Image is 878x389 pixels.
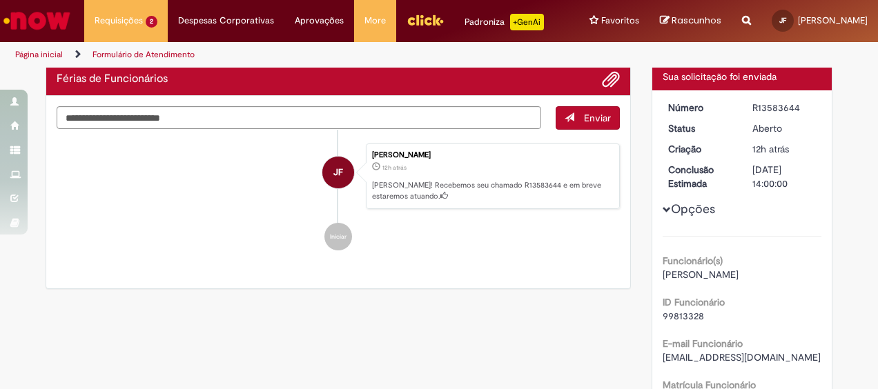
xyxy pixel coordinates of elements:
span: [PERSON_NAME] [663,268,739,281]
span: Sua solicitação foi enviada [663,70,777,83]
a: Rascunhos [660,14,721,28]
dt: Criação [658,142,743,156]
div: Padroniza [465,14,544,30]
a: Página inicial [15,49,63,60]
img: ServiceNow [1,7,72,34]
span: 99813328 [663,310,704,322]
span: Favoritos [601,14,639,28]
ul: Trilhas de página [10,42,575,68]
p: [PERSON_NAME]! Recebemos seu chamado R13583644 e em breve estaremos atuando. [372,180,612,201]
span: Despesas Corporativas [178,14,274,28]
span: 2 [146,16,157,28]
span: [PERSON_NAME] [798,14,868,26]
dt: Status [658,121,743,135]
button: Adicionar anexos [602,70,620,88]
time: 30/09/2025 19:42:12 [752,143,789,155]
span: More [364,14,386,28]
span: 12h atrás [382,163,407,172]
span: Requisições [95,14,143,28]
p: +GenAi [510,14,544,30]
dt: Conclusão Estimada [658,163,743,190]
h2: Férias de Funcionários Histórico de tíquete [57,73,168,86]
b: E-mail Funcionário [663,337,743,350]
button: Enviar [556,106,620,130]
div: 30/09/2025 19:42:12 [752,142,817,156]
span: 12h atrás [752,143,789,155]
ul: Histórico de tíquete [57,130,620,265]
span: JF [779,16,786,25]
span: Enviar [584,112,611,124]
li: Joao Vitor Ferreira [57,143,620,210]
div: Aberto [752,121,817,135]
span: Rascunhos [672,14,721,27]
time: 30/09/2025 19:42:12 [382,163,407,172]
b: Funcionário(s) [663,255,723,267]
span: [EMAIL_ADDRESS][DOMAIN_NAME] [663,351,821,363]
b: ID Funcionário [663,296,725,308]
div: Joao Vitor Ferreira [322,157,354,188]
div: [PERSON_NAME] [372,151,612,159]
a: Formulário de Atendimento [92,49,195,60]
img: click_logo_yellow_360x200.png [407,10,444,30]
div: R13583644 [752,101,817,114]
span: Aprovações [295,14,344,28]
div: [DATE] 14:00:00 [752,163,817,190]
textarea: Digite sua mensagem aqui... [57,106,541,129]
dt: Número [658,101,743,114]
span: JF [333,156,343,189]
